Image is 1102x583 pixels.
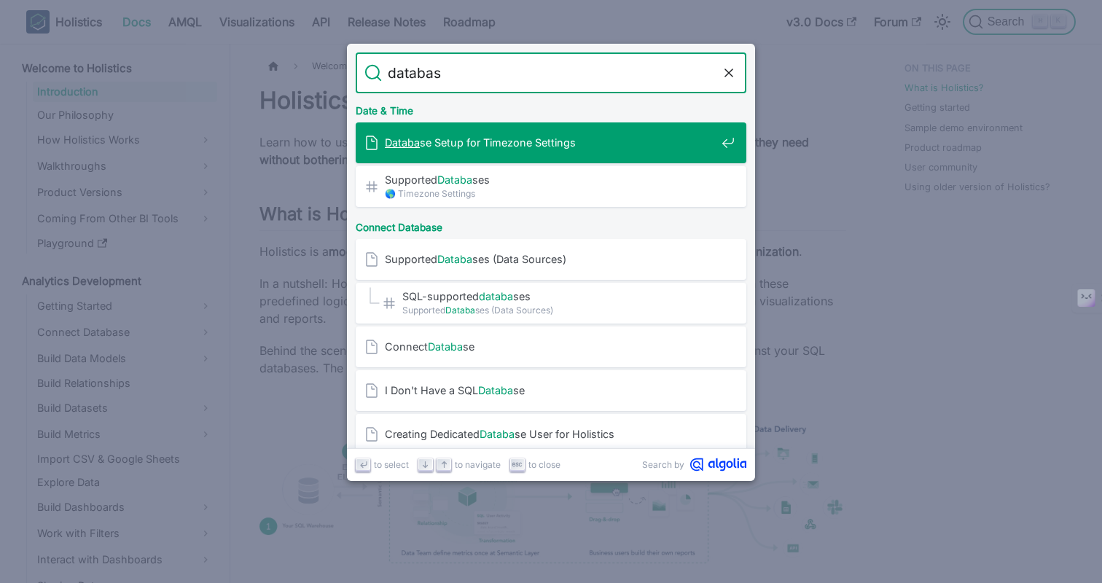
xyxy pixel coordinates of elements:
[382,52,720,93] input: Search docs
[479,290,513,302] mark: databa
[445,305,475,316] mark: Databa
[356,122,746,163] a: Database Setup for Timezone Settings
[353,210,749,239] div: Connect Database
[356,283,746,324] a: SQL-supporteddatabases​SupportedDatabases (Data Sources)
[439,459,450,470] svg: Arrow up
[428,340,463,353] mark: Databa
[385,340,716,353] span: Connect se
[385,187,716,200] span: 🌎 Timezone Settings
[356,370,746,411] a: I Don't Have a SQLDatabase
[356,326,746,367] a: ConnectDatabase
[480,428,515,440] mark: Databa
[385,136,716,149] span: se Setup for Timezone Settings
[478,384,513,396] mark: Databa
[455,458,501,472] span: to navigate
[385,383,716,397] span: I Don't Have a SQL se
[385,136,420,149] mark: Databa
[420,459,431,470] svg: Arrow down
[356,166,746,207] a: SupportedDatabases​🌎 Timezone Settings
[720,64,738,82] button: Clear the query
[528,458,560,472] span: to close
[402,303,716,317] span: Supported ses (Data Sources)
[402,289,716,303] span: SQL-supported ses​
[356,414,746,455] a: Creating DedicatedDatabase User for Holistics
[374,458,409,472] span: to select
[353,93,749,122] div: Date & Time
[437,253,472,265] mark: Databa
[512,459,523,470] svg: Escape key
[642,458,684,472] span: Search by
[690,458,746,472] svg: Algolia
[356,239,746,280] a: SupportedDatabases (Data Sources)
[437,173,472,186] mark: Databa
[385,173,716,187] span: Supported ses​
[358,459,369,470] svg: Enter key
[642,458,746,472] a: Search byAlgolia
[385,427,716,441] span: Creating Dedicated se User for Holistics
[385,252,716,266] span: Supported ses (Data Sources)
